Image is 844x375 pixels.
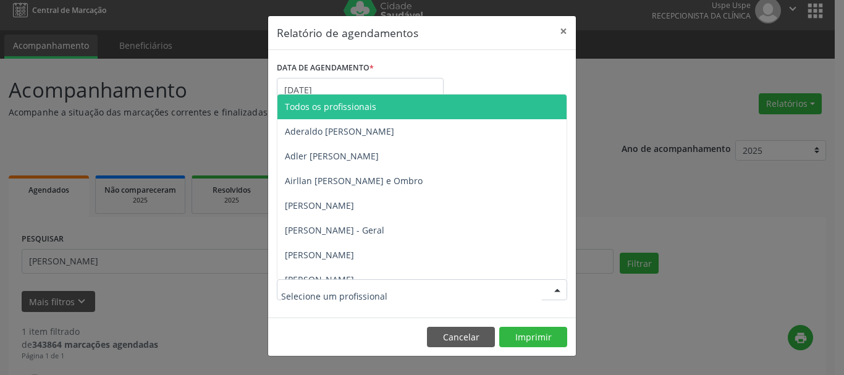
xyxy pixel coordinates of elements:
[285,125,394,137] span: Aderaldo [PERSON_NAME]
[285,224,384,236] span: [PERSON_NAME] - Geral
[281,284,542,308] input: Selecione um profissional
[285,274,354,285] span: [PERSON_NAME]
[285,249,354,261] span: [PERSON_NAME]
[285,200,354,211] span: [PERSON_NAME]
[285,101,376,112] span: Todos os profissionais
[499,327,567,348] button: Imprimir
[551,16,576,46] button: Close
[285,150,379,162] span: Adler [PERSON_NAME]
[277,25,418,41] h5: Relatório de agendamentos
[427,327,495,348] button: Cancelar
[277,59,374,78] label: DATA DE AGENDAMENTO
[285,175,423,187] span: Airllan [PERSON_NAME] e Ombro
[277,78,444,103] input: Selecione uma data ou intervalo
